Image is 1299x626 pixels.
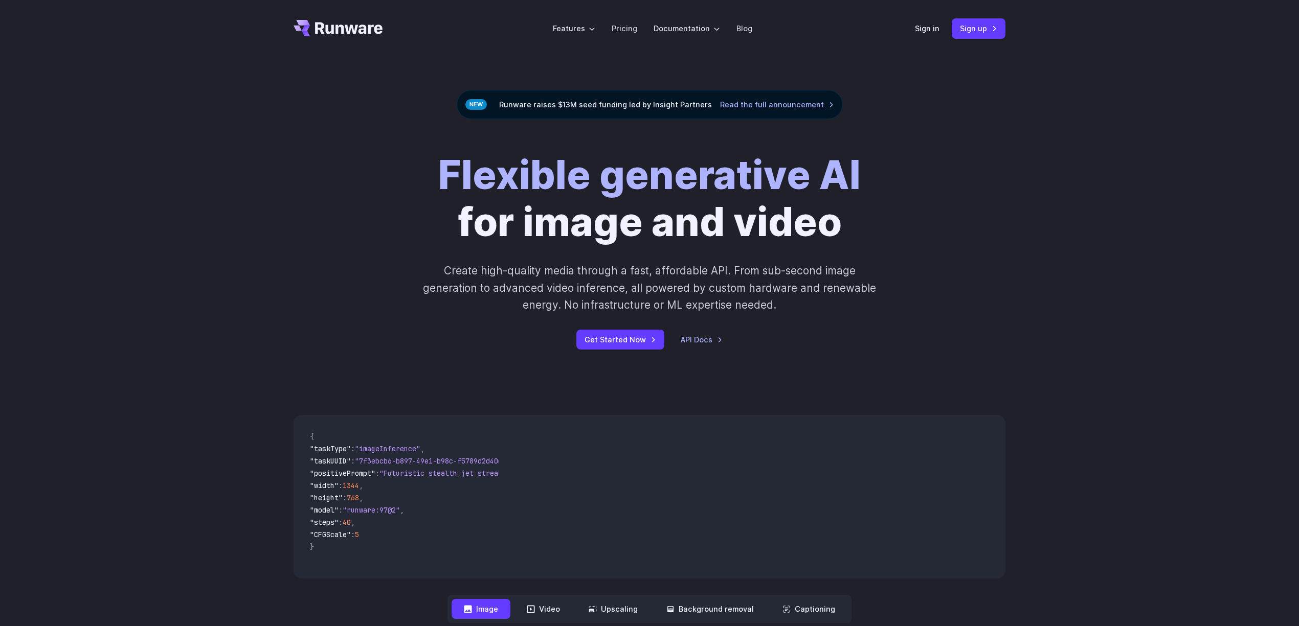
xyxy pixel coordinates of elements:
[359,481,363,490] span: ,
[347,493,359,502] span: 768
[375,469,379,478] span: :
[310,444,351,453] span: "taskType"
[343,518,351,527] span: 40
[310,530,351,539] span: "CFGScale"
[952,18,1005,38] a: Sign up
[343,493,347,502] span: :
[351,518,355,527] span: ,
[310,542,314,551] span: }
[438,151,861,199] strong: Flexible generative AI
[310,518,339,527] span: "steps"
[654,22,720,34] label: Documentation
[343,481,359,490] span: 1344
[612,22,637,34] a: Pricing
[351,456,355,466] span: :
[915,22,939,34] a: Sign in
[351,444,355,453] span: :
[438,152,861,246] h1: for image and video
[379,469,752,478] span: "Futuristic stealth jet streaking through a neon-lit cityscape with glowing purple exhaust"
[654,599,766,619] button: Background removal
[770,599,847,619] button: Captioning
[457,90,843,119] div: Runware raises $13M seed funding led by Insight Partners
[553,22,595,34] label: Features
[720,99,834,110] a: Read the full announcement
[355,456,510,466] span: "7f3ebcb6-b897-49e1-b98c-f5789d2d40d7"
[310,505,339,515] span: "model"
[355,444,420,453] span: "imageInference"
[310,469,375,478] span: "positivePrompt"
[576,599,650,619] button: Upscaling
[359,493,363,502] span: ,
[310,432,314,441] span: {
[400,505,404,515] span: ,
[514,599,572,619] button: Video
[343,505,400,515] span: "runware:97@2"
[420,444,424,453] span: ,
[576,330,664,350] a: Get Started Now
[422,262,878,313] p: Create high-quality media through a fast, affordable API. From sub-second image generation to adv...
[452,599,510,619] button: Image
[294,20,383,36] a: Go to /
[339,505,343,515] span: :
[351,530,355,539] span: :
[310,493,343,502] span: "height"
[339,518,343,527] span: :
[355,530,359,539] span: 5
[681,334,723,345] a: API Docs
[310,481,339,490] span: "width"
[736,22,752,34] a: Blog
[310,456,351,466] span: "taskUUID"
[339,481,343,490] span: :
